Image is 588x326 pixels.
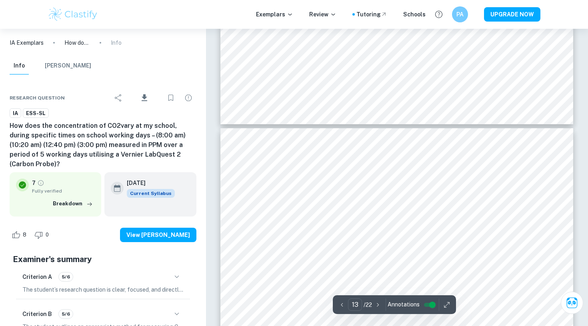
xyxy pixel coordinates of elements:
div: Report issue [180,90,196,106]
a: IA [10,108,21,118]
p: How does the concentration of CO2vary at my school, during specific times on school working days ... [64,38,90,47]
button: UPGRADE NOW [484,7,540,22]
a: IA Exemplars [10,38,44,47]
div: This exemplar is based on the current syllabus. Feel free to refer to it for inspiration/ideas wh... [127,189,175,198]
button: Ask Clai [561,292,583,314]
span: Fully verified [32,187,95,195]
button: [PERSON_NAME] [45,57,91,75]
h6: PA [456,10,465,19]
h6: Criterion B [22,310,52,318]
span: Annotations [388,300,420,309]
h5: Examiner's summary [13,253,193,265]
a: Grade fully verified [37,179,44,187]
a: ESS-SL [23,108,49,118]
p: Exemplars [256,10,293,19]
span: 5/6 [59,310,73,318]
div: Dislike [32,229,53,241]
a: Schools [403,10,426,19]
div: Like [10,229,31,241]
button: Help and Feedback [432,8,446,21]
button: View [PERSON_NAME] [120,228,196,242]
div: Share [110,90,126,106]
a: Tutoring [356,10,387,19]
span: 5/6 [59,273,73,280]
p: The student’s research question is clear, focused, and directly relevant to the investigation of ... [22,285,184,294]
h6: [DATE] [127,179,168,187]
button: Breakdown [51,198,95,210]
div: Download [128,87,161,108]
span: 0 [41,231,53,239]
h6: How does the concentration of CO2vary at my school, during specific times on school working days ... [10,121,196,169]
span: Current Syllabus [127,189,175,198]
p: Review [309,10,336,19]
span: ESS-SL [23,109,48,117]
button: Info [10,57,29,75]
span: 8 [18,231,31,239]
p: Info [111,38,122,47]
p: 7 [32,179,36,187]
p: / 22 [364,300,372,309]
span: IA [10,109,21,117]
h6: Criterion A [22,272,52,281]
div: Bookmark [163,90,179,106]
img: Clastify logo [48,6,98,22]
button: PA [452,6,468,22]
span: Research question [10,94,65,101]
